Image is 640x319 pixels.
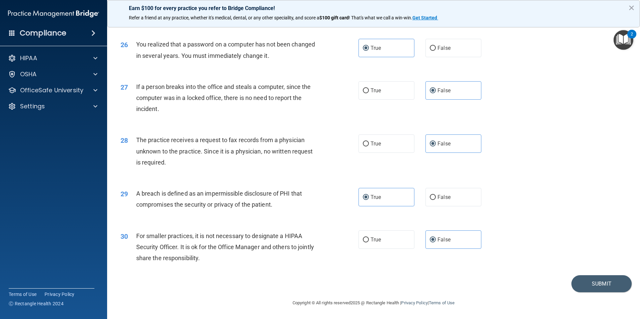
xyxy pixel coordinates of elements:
[136,136,313,166] span: The practice receives a request to fax records from a physician unknown to the practice. Since it...
[429,300,455,305] a: Terms of Use
[136,232,314,261] span: For smaller practices, it is not necessary to designate a HIPAA Security Officer. It is ok for th...
[437,194,451,200] span: False
[45,291,75,298] a: Privacy Policy
[437,140,451,147] span: False
[8,86,97,94] a: OfficeSafe University
[136,41,315,59] span: You realized that a password on a computer has not been changed in several years. You must immedi...
[20,70,37,78] p: OSHA
[8,54,97,62] a: HIPAA
[8,102,97,110] a: Settings
[9,300,64,307] span: Ⓒ Rectangle Health 2024
[371,194,381,200] span: True
[121,136,128,144] span: 28
[628,2,635,13] button: Close
[20,102,45,110] p: Settings
[121,41,128,49] span: 26
[571,275,632,292] button: Submit
[363,46,369,51] input: True
[430,141,436,146] input: False
[430,88,436,93] input: False
[349,15,412,20] span: ! That's what we call a win-win.
[371,140,381,147] span: True
[121,83,128,91] span: 27
[363,237,369,242] input: True
[121,190,128,198] span: 29
[129,15,319,20] span: Refer a friend at any practice, whether it's medical, dental, or any other speciality, and score a
[401,300,427,305] a: Privacy Policy
[371,236,381,243] span: True
[8,7,99,20] img: PMB logo
[363,195,369,200] input: True
[251,292,496,314] div: Copyright © All rights reserved 2025 @ Rectangle Health | |
[437,87,451,94] span: False
[20,86,83,94] p: OfficeSafe University
[437,236,451,243] span: False
[371,87,381,94] span: True
[412,15,437,20] strong: Get Started
[430,195,436,200] input: False
[363,88,369,93] input: True
[121,232,128,240] span: 30
[9,291,36,298] a: Terms of Use
[20,28,66,38] h4: Compliance
[614,30,633,50] button: Open Resource Center, 2 new notifications
[631,34,633,43] div: 2
[430,237,436,242] input: False
[129,5,618,11] p: Earn $100 for every practice you refer to Bridge Compliance!
[8,70,97,78] a: OSHA
[437,45,451,51] span: False
[430,46,436,51] input: False
[319,15,349,20] strong: $100 gift card
[136,83,311,112] span: If a person breaks into the office and steals a computer, since the computer was in a locked offi...
[412,15,438,20] a: Get Started
[371,45,381,51] span: True
[363,141,369,146] input: True
[136,190,302,208] span: A breach is defined as an impermissible disclosure of PHI that compromises the security or privac...
[20,54,37,62] p: HIPAA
